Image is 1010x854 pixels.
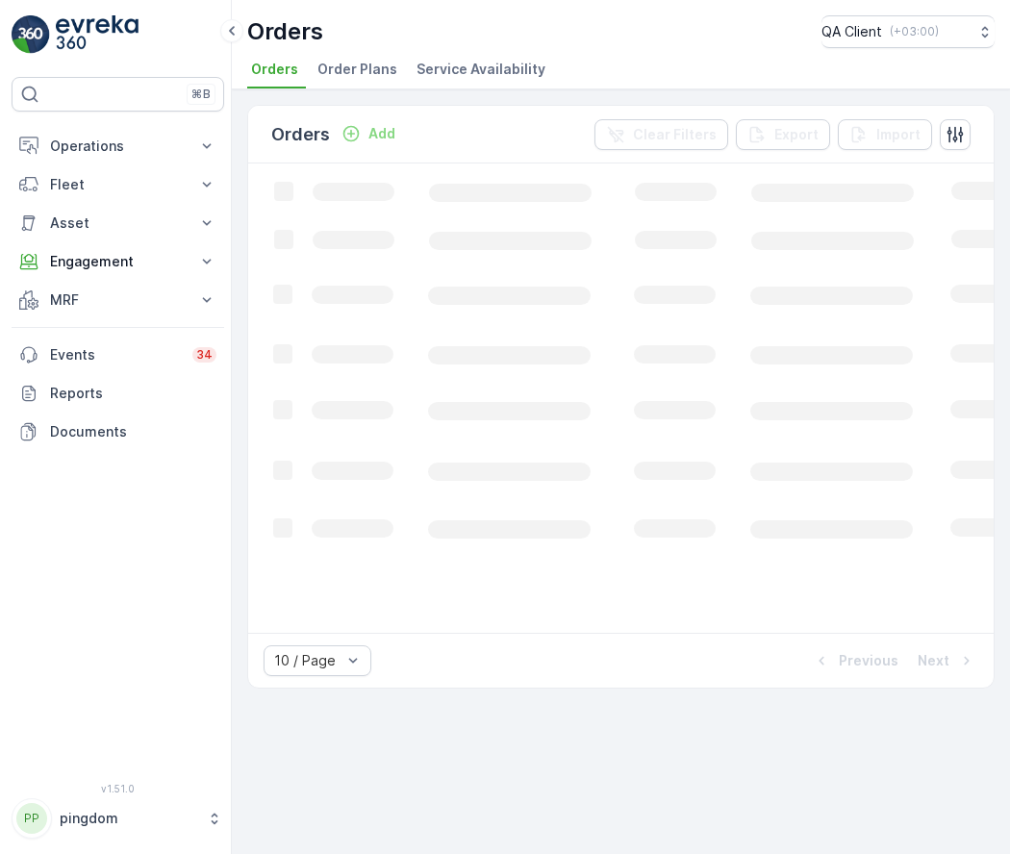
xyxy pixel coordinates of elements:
[12,15,50,54] img: logo
[810,649,900,672] button: Previous
[12,127,224,165] button: Operations
[191,87,211,102] p: ⌘B
[50,175,186,194] p: Fleet
[12,204,224,242] button: Asset
[196,347,213,363] p: 34
[633,125,717,144] p: Clear Filters
[56,15,139,54] img: logo_light-DOdMpM7g.png
[12,242,224,281] button: Engagement
[271,121,330,148] p: Orders
[12,798,224,839] button: PPpingdom
[12,336,224,374] a: Events34
[838,119,932,150] button: Import
[12,413,224,451] a: Documents
[247,16,323,47] p: Orders
[50,252,186,271] p: Engagement
[918,651,949,670] p: Next
[16,803,47,834] div: PP
[50,290,186,310] p: MRF
[821,22,882,41] p: QA Client
[60,809,197,828] p: pingdom
[368,124,395,143] p: Add
[12,374,224,413] a: Reports
[774,125,819,144] p: Export
[50,345,181,364] p: Events
[12,783,224,794] span: v 1.51.0
[50,213,186,233] p: Asset
[50,384,216,403] p: Reports
[50,137,186,156] p: Operations
[334,122,403,145] button: Add
[12,165,224,204] button: Fleet
[594,119,728,150] button: Clear Filters
[251,60,298,79] span: Orders
[317,60,397,79] span: Order Plans
[839,651,898,670] p: Previous
[876,125,921,144] p: Import
[736,119,830,150] button: Export
[821,15,995,48] button: QA Client(+03:00)
[50,422,216,441] p: Documents
[916,649,978,672] button: Next
[417,60,545,79] span: Service Availability
[890,24,939,39] p: ( +03:00 )
[12,281,224,319] button: MRF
